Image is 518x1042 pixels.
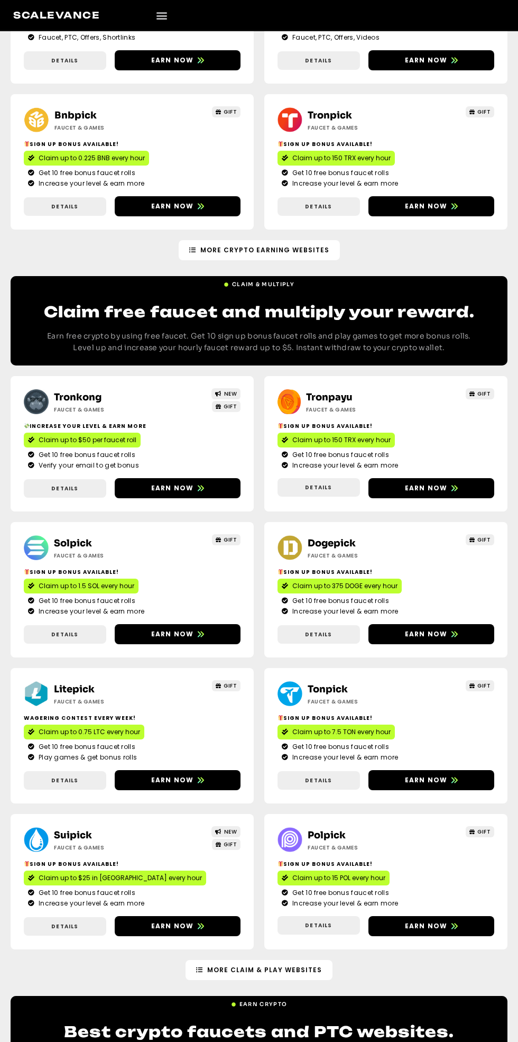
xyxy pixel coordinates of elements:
[278,141,283,147] img: 🎁
[405,921,448,931] span: Earn now
[277,714,494,722] h2: Sign Up Bonus Available!
[179,240,340,260] a: More Crypto Earning Websites
[37,301,481,322] h2: Claim free faucet and multiply your reward.
[308,537,356,549] a: Dogepick
[292,727,391,737] span: Claim up to 7.5 TON every hour
[115,196,240,216] a: Earn now
[368,196,494,216] a: Earn now
[405,56,448,65] span: Earn now
[24,568,240,576] h2: Sign Up Bonus Available!
[278,423,283,428] img: 🎁
[277,51,360,70] a: Details
[37,330,481,354] p: Earn free crypto by using free faucet. Get 10 sign up bonus faucet rolls and play games to get mo...
[305,630,332,638] span: Details
[39,435,136,445] span: Claim up to $50 per faucet roll
[290,33,380,42] span: Faucet, PTC, Offers, Videos
[36,461,139,470] span: Verify your email to get bonus
[36,888,135,898] span: Get 10 free bonus faucet rolls
[24,141,30,147] img: 🎁
[54,391,101,403] a: Tronkong
[24,569,30,574] img: 🎁
[54,698,168,706] h2: Faucet & Games
[308,109,352,121] a: Tronpick
[277,871,390,885] a: Claim up to 15 POL every hour
[24,860,240,868] h2: Sign Up Bonus Available!
[277,771,360,790] a: Details
[466,534,495,545] a: GIFT
[212,106,241,117] a: GIFT
[151,921,194,931] span: Earn now
[153,6,170,24] div: Menu Toggle
[24,861,30,866] img: 🎁
[305,203,332,211] span: Details
[115,916,240,936] a: Earn now
[368,50,494,70] a: Earn now
[24,725,144,739] a: Claim up to 0.75 LTC every hour
[305,57,332,65] span: Details
[51,776,78,784] span: Details
[200,245,329,255] span: More Crypto Earning Websites
[212,401,241,412] a: GIFT
[151,629,194,639] span: Earn now
[51,57,78,65] span: Details
[54,829,92,841] a: Suipick
[212,839,241,850] a: GIFT
[36,607,144,616] span: Increase your level & earn more
[24,871,206,885] a: Claim up to $25 in [GEOGRAPHIC_DATA] every hour
[39,727,140,737] span: Claim up to 0.75 LTC every hour
[151,483,194,493] span: Earn now
[277,916,360,935] a: Details
[212,534,241,545] a: GIFT
[477,390,491,398] span: GIFT
[224,403,237,410] span: GIFT
[36,753,137,762] span: Play games & get bonus rolls
[36,168,135,178] span: Get 10 free bonus faucet rolls
[24,771,106,790] a: Details
[36,179,144,188] span: Increase your level & earn more
[290,450,389,460] span: Get 10 free bonus faucet rolls
[207,965,322,975] span: More Claim & Play Websites
[277,860,494,868] h2: Sign Up Bonus Available!
[224,828,237,836] span: NEW
[477,828,491,836] span: GIFT
[477,536,491,544] span: GIFT
[277,151,395,166] a: Claim up to 150 TRX every hour
[277,568,494,576] h2: Sign Up Bonus Available!
[477,108,491,116] span: GIFT
[211,388,240,399] a: NEW
[292,153,391,163] span: Claim up to 150 TRX every hour
[368,770,494,790] a: Earn now
[115,624,240,644] a: Earn now
[24,579,138,593] a: Claim up to 1.5 SOL every hour
[24,714,240,722] h2: Wagering contest every week!
[368,624,494,644] a: Earn now
[24,625,106,644] a: Details
[115,478,240,498] a: Earn now
[466,106,495,117] a: GIFT
[308,683,348,695] a: Tonpick
[405,202,448,211] span: Earn now
[466,388,495,399] a: GIFT
[278,861,283,866] img: 🎁
[277,478,360,497] a: Details
[51,630,78,638] span: Details
[54,552,168,560] h2: Faucet & Games
[24,433,141,447] a: Claim up to $50 per faucet roll
[54,844,168,852] h2: Faucet & Games
[292,873,385,883] span: Claim up to 15 POL every hour
[290,888,389,898] span: Get 10 free bonus faucet rolls
[292,581,397,591] span: Claim up to 375 DOGE every hour
[39,581,134,591] span: Claim up to 1.5 SOL every hour
[151,56,194,65] span: Earn now
[36,450,135,460] span: Get 10 free bonus faucet rolls
[290,607,398,616] span: Increase your level & earn more
[115,770,240,790] a: Earn now
[306,406,420,414] h2: Faucet & Games
[239,1000,287,1008] span: Earn Crypto
[277,625,360,644] a: Details
[308,124,422,132] h2: Faucet & Games
[51,485,78,492] span: Details
[24,479,106,498] a: Details
[36,596,135,606] span: Get 10 free bonus faucet rolls
[39,873,202,883] span: Claim up to $25 in [GEOGRAPHIC_DATA] every hour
